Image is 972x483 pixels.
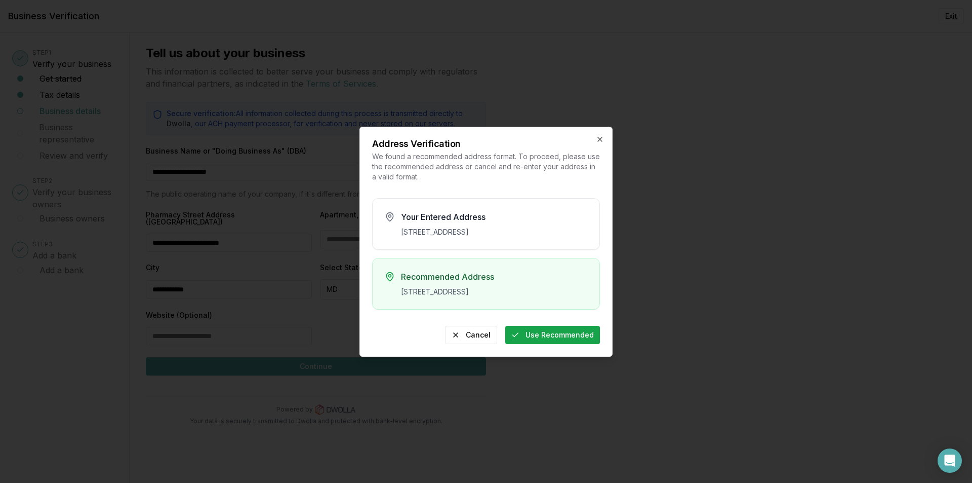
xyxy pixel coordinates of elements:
[401,227,587,237] div: [STREET_ADDRESS]
[372,152,600,182] p: We found a recommended address format. To proceed, please use the recommended address or cancel a...
[445,326,497,344] button: Cancel
[401,211,587,223] h3: Your Entered Address
[505,326,600,344] button: Use Recommended
[401,287,587,297] div: [STREET_ADDRESS]
[401,271,587,283] h3: Recommended Address
[372,139,600,148] h2: Address Verification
